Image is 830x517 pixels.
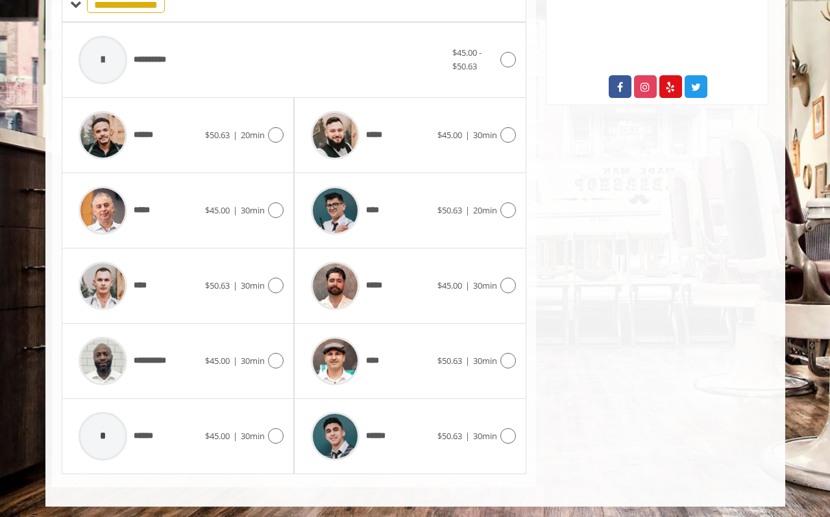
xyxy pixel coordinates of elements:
span: | [233,430,238,442]
span: 30min [473,430,497,442]
span: 30min [473,129,497,141]
span: $50.63 [205,129,230,141]
span: | [233,355,238,367]
span: | [233,204,238,216]
span: 30min [241,430,265,442]
span: $45.00 [437,280,462,291]
span: 30min [473,280,497,291]
span: $50.63 [205,280,230,291]
span: | [465,280,470,291]
span: $50.63 [437,355,462,367]
span: | [465,129,470,141]
span: 30min [241,355,265,367]
span: 30min [241,204,265,216]
span: $45.00 [437,129,462,141]
span: 20min [241,129,265,141]
span: $45.00 [205,355,230,367]
span: $45.00 [205,430,230,442]
span: $45.00 [205,204,230,216]
span: 30min [241,280,265,291]
span: | [465,204,470,216]
span: | [233,129,238,141]
span: 30min [473,355,497,367]
span: | [465,430,470,442]
span: $50.63 [437,430,462,442]
span: $50.63 [437,204,462,216]
span: $45.00 - $50.63 [452,47,482,72]
span: | [465,355,470,367]
span: 20min [473,204,497,216]
span: | [233,280,238,291]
